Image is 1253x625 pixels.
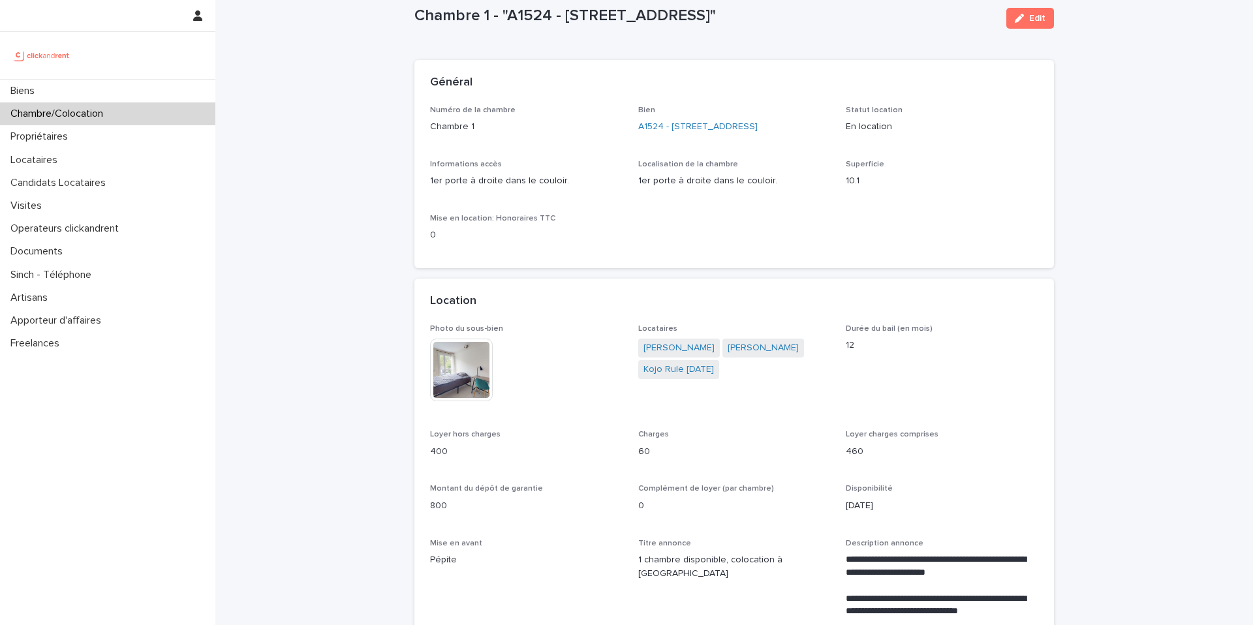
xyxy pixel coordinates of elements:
span: Locataires [638,325,677,333]
h2: Location [430,294,476,309]
p: 1 chambre disponible, colocation à [GEOGRAPHIC_DATA] [638,553,831,581]
p: 60 [638,445,831,459]
p: Candidats Locataires [5,177,116,189]
p: 10.1 [846,174,1038,188]
span: Localisation de la chambre [638,160,738,168]
span: Photo du sous-bien [430,325,503,333]
span: Informations accès [430,160,502,168]
button: Edit [1006,8,1054,29]
span: Montant du dépôt de garantie [430,485,543,493]
p: Chambre 1 - "A1524 - [STREET_ADDRESS]" [414,7,996,25]
p: [DATE] [846,499,1038,513]
p: Propriétaires [5,130,78,143]
p: Chambre/Colocation [5,108,114,120]
p: 800 [430,499,623,513]
p: 0 [638,499,831,513]
span: Numéro de la chambre [430,106,516,114]
span: Titre annonce [638,540,691,547]
a: [PERSON_NAME] [728,341,799,355]
p: Apporteur d'affaires [5,314,112,327]
p: Freelances [5,337,70,350]
p: Visites [5,200,52,212]
p: Locataires [5,154,68,166]
span: Loyer hors charges [430,431,501,438]
span: Mise en location: Honoraires TTC [430,215,555,222]
a: [PERSON_NAME] [643,341,715,355]
span: Mise en avant [430,540,482,547]
span: Superficie [846,160,884,168]
span: Edit [1029,14,1045,23]
p: Biens [5,85,45,97]
span: Complément de loyer (par chambre) [638,485,774,493]
span: Bien [638,106,655,114]
span: Loyer charges comprises [846,431,938,438]
p: 1er porte à droite dans le couloir. [430,174,623,188]
p: En location [846,120,1038,134]
p: Chambre 1 [430,120,623,134]
a: A1524 - [STREET_ADDRESS] [638,120,758,134]
img: UCB0brd3T0yccxBKYDjQ [10,42,74,69]
span: Charges [638,431,669,438]
p: 400 [430,445,623,459]
p: Pépite [430,553,623,567]
p: 12 [846,339,1038,352]
span: Statut location [846,106,903,114]
a: Kojo Rule [DATE] [643,363,714,376]
p: 0 [430,228,623,242]
span: Durée du bail (en mois) [846,325,933,333]
p: Artisans [5,292,58,304]
span: Disponibilité [846,485,893,493]
span: Description annonce [846,540,923,547]
p: Sinch - Téléphone [5,269,102,281]
p: 460 [846,445,1038,459]
p: 1er porte à droite dans le couloir. [638,174,831,188]
p: Documents [5,245,73,258]
h2: Général [430,76,472,90]
p: Operateurs clickandrent [5,222,129,235]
